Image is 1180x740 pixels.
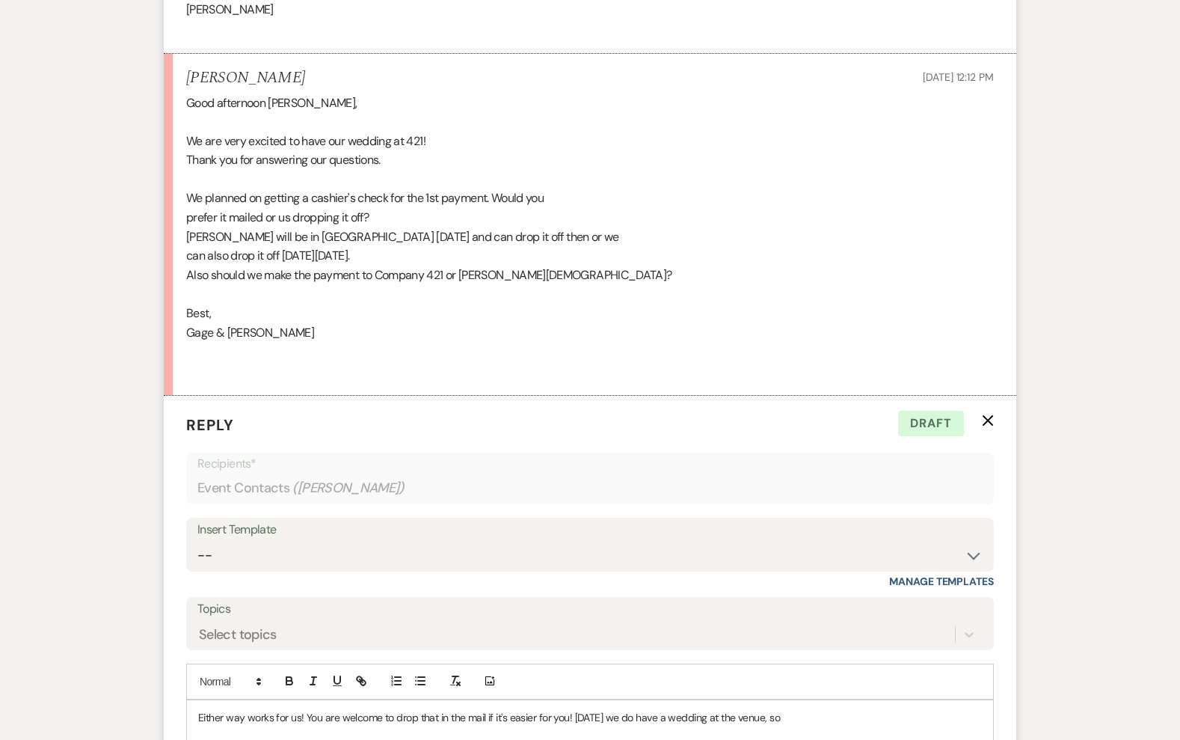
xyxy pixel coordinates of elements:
h5: [PERSON_NAME] [186,69,305,88]
div: Select topics [199,624,277,644]
div: Event Contacts [197,474,983,503]
p: Recipients* [197,454,983,474]
a: Manage Templates [889,575,994,588]
span: ( [PERSON_NAME] ) [292,478,405,498]
div: Good afternoon [PERSON_NAME], We are very excited to have our wedding at 421! Thank you for answe... [186,94,994,381]
div: Insert Template [197,519,983,541]
label: Topics [197,599,983,620]
span: [DATE] 12:12 PM [923,70,994,84]
span: Draft [898,411,964,436]
span: Reply [186,415,234,435]
p: Either way works for us! You are welcome to drop that in the mail if it's easier for you! [DATE] ... [198,709,982,726]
